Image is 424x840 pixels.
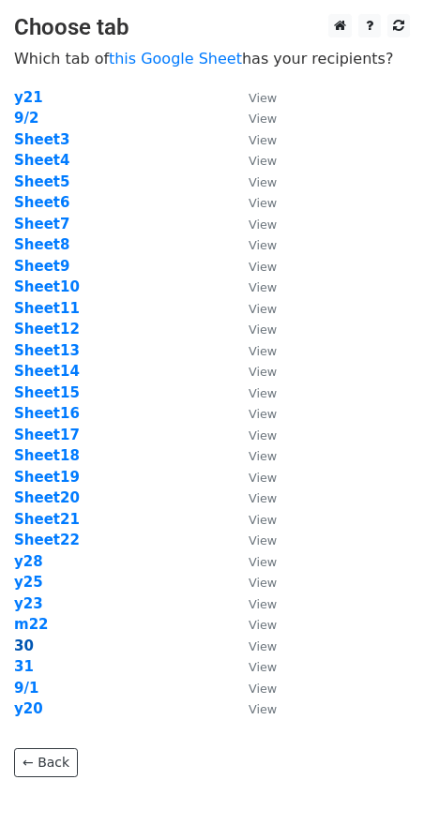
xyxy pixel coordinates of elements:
[230,258,277,275] a: View
[249,217,277,232] small: View
[249,407,277,421] small: View
[230,469,277,486] a: View
[14,363,80,380] a: Sheet14
[249,365,277,379] small: View
[230,637,277,654] a: View
[14,89,43,106] strong: y21
[230,173,277,190] a: View
[14,342,80,359] a: Sheet13
[230,405,277,422] a: View
[230,616,277,633] a: View
[230,595,277,612] a: View
[230,658,277,675] a: View
[230,194,277,211] a: View
[230,511,277,528] a: View
[14,278,80,295] a: Sheet10
[230,110,277,127] a: View
[14,173,69,190] strong: Sheet5
[249,576,277,590] small: View
[14,574,43,591] a: y25
[14,658,34,675] a: 31
[14,637,34,654] a: 30
[230,680,277,697] a: View
[14,680,38,697] a: 9/1
[14,300,80,317] a: Sheet11
[14,321,80,337] strong: Sheet12
[249,639,277,653] small: View
[14,236,69,253] a: Sheet8
[249,322,277,337] small: View
[109,50,242,67] a: this Google Sheet
[14,532,80,548] a: Sheet22
[14,384,80,401] a: Sheet15
[230,427,277,443] a: View
[230,489,277,506] a: View
[14,447,80,464] a: Sheet18
[14,131,69,148] a: Sheet3
[14,14,410,41] h3: Choose tab
[249,555,277,569] small: View
[249,660,277,674] small: View
[230,342,277,359] a: View
[249,112,277,126] small: View
[230,300,277,317] a: View
[230,447,277,464] a: View
[230,553,277,570] a: View
[14,595,43,612] a: y23
[14,152,69,169] a: Sheet4
[330,750,424,840] iframe: Chat Widget
[14,427,80,443] a: Sheet17
[14,700,43,717] a: y20
[249,513,277,527] small: View
[249,449,277,463] small: View
[249,491,277,505] small: View
[230,384,277,401] a: View
[230,152,277,169] a: View
[249,196,277,210] small: View
[14,49,410,68] p: Which tab of has your recipients?
[230,574,277,591] a: View
[14,511,80,528] strong: Sheet21
[14,616,49,633] a: m22
[14,110,38,127] a: 9/2
[249,386,277,400] small: View
[230,89,277,106] a: View
[249,154,277,168] small: View
[230,321,277,337] a: View
[14,748,78,777] a: ← Back
[249,280,277,294] small: View
[14,469,80,486] a: Sheet19
[249,597,277,611] small: View
[14,216,69,232] a: Sheet7
[14,194,69,211] a: Sheet6
[14,553,43,570] strong: y28
[249,91,277,105] small: View
[249,238,277,252] small: View
[249,618,277,632] small: View
[14,489,80,506] a: Sheet20
[249,302,277,316] small: View
[249,260,277,274] small: View
[249,175,277,189] small: View
[230,131,277,148] a: View
[249,344,277,358] small: View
